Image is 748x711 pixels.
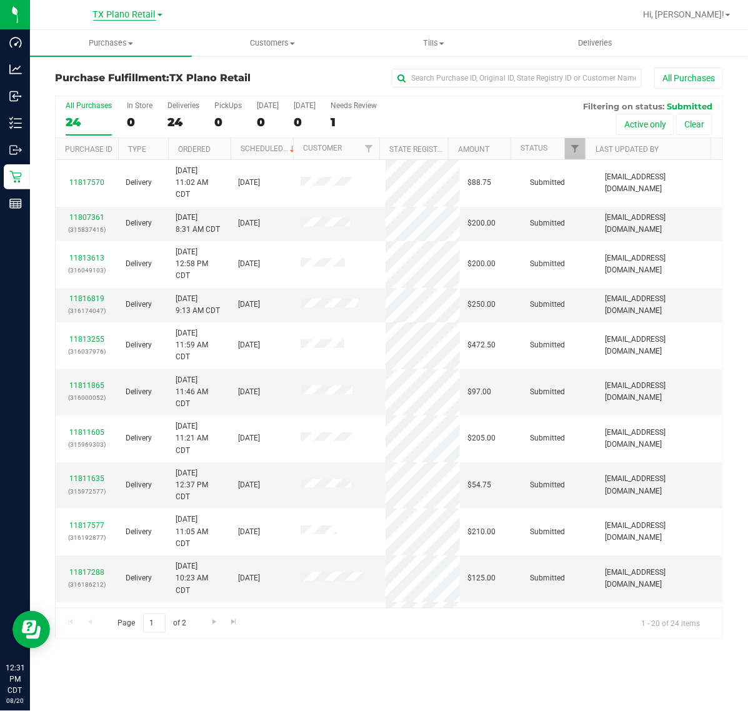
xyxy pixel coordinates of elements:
a: Go to the last page [225,614,243,630]
span: $88.75 [467,177,491,189]
span: 1 - 20 of 24 items [631,614,710,632]
div: 24 [66,115,112,129]
span: TX Plano Retail [169,72,251,84]
a: Scheduled [241,144,297,153]
a: Filter [359,138,379,159]
span: Delivery [126,572,152,584]
span: Submitted [530,217,565,229]
div: 0 [127,115,152,129]
span: $54.75 [467,479,491,491]
span: [DATE] 11:05 AM CDT [176,514,223,550]
span: [EMAIL_ADDRESS][DOMAIN_NAME] [605,473,715,497]
span: Purchases [30,37,192,49]
span: [EMAIL_ADDRESS][DOMAIN_NAME] [605,212,715,236]
span: $200.00 [467,258,496,270]
span: [DATE] 11:59 AM CDT [176,327,223,364]
span: Delivery [126,386,152,398]
div: 0 [257,115,279,129]
span: [EMAIL_ADDRESS][DOMAIN_NAME] [605,171,715,195]
span: [DATE] 10:23 AM CDT [176,560,223,597]
p: 12:31 PM CDT [6,662,24,696]
h3: Purchase Fulfillment: [55,72,277,84]
span: $210.00 [467,526,496,538]
span: $200.00 [467,217,496,229]
span: [DATE] 11:21 AM CDT [176,420,223,457]
p: (316192877) [63,532,111,544]
span: [EMAIL_ADDRESS][DOMAIN_NAME] [605,252,715,276]
p: 08/20 [6,696,24,705]
inline-svg: Analytics [9,63,22,76]
a: 11811635 [69,474,104,483]
span: Submitted [530,432,565,444]
p: (316049103) [63,264,111,276]
span: [DATE] [238,386,260,398]
p: (315972577) [63,485,111,497]
a: Customer [303,144,342,152]
button: Clear [676,114,712,135]
div: [DATE] [294,101,316,110]
p: (315969303) [63,439,111,450]
span: $125.00 [467,572,496,584]
p: (316174047) [63,305,111,317]
inline-svg: Inventory [9,117,22,129]
a: Last Updated By [596,145,659,154]
a: 11811605 [69,428,104,437]
p: (316186212) [63,579,111,590]
span: [DATE] [238,258,260,270]
div: 1 [331,115,377,129]
div: 0 [214,115,242,129]
span: Delivery [126,479,152,491]
span: Page of 2 [107,614,197,633]
span: [DATE] [238,479,260,491]
span: [DATE] [238,572,260,584]
span: [DATE] 8:31 AM CDT [176,212,220,236]
span: Delivery [126,339,152,351]
div: Deliveries [167,101,199,110]
div: 24 [167,115,199,129]
iframe: Resource center [12,611,50,649]
a: 11811865 [69,381,104,390]
span: [EMAIL_ADDRESS][DOMAIN_NAME] [605,334,715,357]
span: $97.00 [467,386,491,398]
span: [DATE] [238,526,260,538]
span: [EMAIL_ADDRESS][DOMAIN_NAME] [605,427,715,450]
inline-svg: Retail [9,171,22,183]
span: [EMAIL_ADDRESS][DOMAIN_NAME] [605,293,715,317]
span: [EMAIL_ADDRESS][DOMAIN_NAME] [605,567,715,590]
span: [EMAIL_ADDRESS][DOMAIN_NAME] [605,380,715,404]
span: [DATE] 11:24 AM CDT [176,607,223,644]
a: 11816819 [69,294,104,303]
span: Delivery [126,258,152,270]
span: Delivery [126,177,152,189]
span: Filtering on status: [583,101,664,111]
a: 11817288 [69,568,104,577]
a: 11807361 [69,213,104,222]
span: [DATE] [238,339,260,351]
span: Submitted [530,386,565,398]
a: Go to the next page [205,614,223,630]
span: [DATE] [238,177,260,189]
a: Type [128,145,146,154]
span: [DATE] 11:46 AM CDT [176,374,223,410]
span: Submitted [530,258,565,270]
span: Submitted [667,101,712,111]
span: Customers [192,37,353,49]
button: Active only [616,114,674,135]
span: Submitted [530,526,565,538]
inline-svg: Outbound [9,144,22,156]
a: Status [521,144,547,152]
span: [DATE] [238,299,260,311]
a: 11813255 [69,335,104,344]
a: State Registry ID [389,145,455,154]
input: Search Purchase ID, Original ID, State Registry ID or Customer Name... [392,69,642,87]
a: Purchase ID [65,145,112,154]
inline-svg: Dashboard [9,36,22,49]
span: [DATE] [238,217,260,229]
span: Submitted [530,572,565,584]
inline-svg: Inbound [9,90,22,102]
span: Delivery [126,526,152,538]
a: 11813613 [69,254,104,262]
a: Deliveries [515,30,677,56]
span: $250.00 [467,299,496,311]
span: Tills [354,37,514,49]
